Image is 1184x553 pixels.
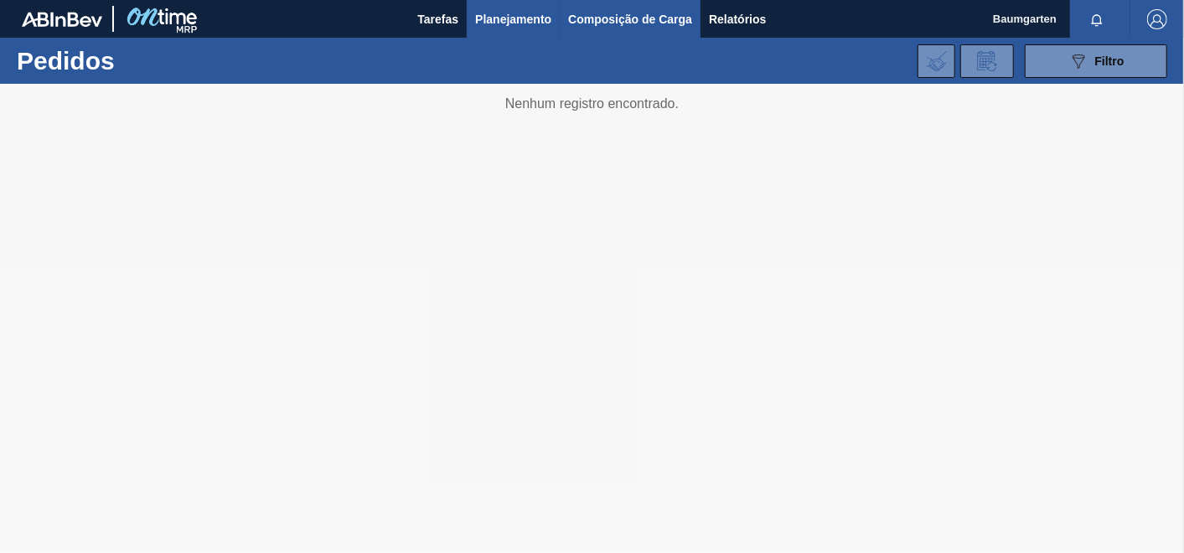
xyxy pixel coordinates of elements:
[22,12,102,27] img: TNhmsLtSVTkK8tSr43FrP2fwEKptu5GPRR3wAAAABJRU5ErkJggg==
[1147,9,1167,29] img: Logout
[1070,8,1124,31] button: Notificações
[1095,54,1125,68] span: Filtro
[1025,44,1167,78] button: Filtro
[17,51,253,70] h1: Pedidos
[918,44,955,78] div: Importar Negociações dos Pedidos
[417,9,458,29] span: Tarefas
[568,9,692,29] span: Composição de Carga
[475,9,551,29] span: Planejamento
[960,44,1014,78] div: Solicitação de Revisão de Pedidos
[709,9,766,29] span: Relatórios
